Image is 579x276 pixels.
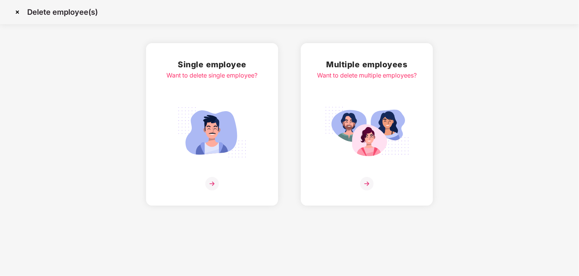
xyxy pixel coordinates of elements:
[205,177,219,191] img: svg+xml;base64,PHN2ZyB4bWxucz0iaHR0cDovL3d3dy53My5vcmcvMjAwMC9zdmciIHdpZHRoPSIzNiIgaGVpZ2h0PSIzNi...
[360,177,374,191] img: svg+xml;base64,PHN2ZyB4bWxucz0iaHR0cDovL3d3dy53My5vcmcvMjAwMC9zdmciIHdpZHRoPSIzNiIgaGVpZ2h0PSIzNi...
[317,71,417,80] div: Want to delete multiple employees?
[317,58,417,71] h2: Multiple employees
[167,71,258,80] div: Want to delete single employee?
[167,58,258,71] h2: Single employee
[27,8,98,17] p: Delete employee(s)
[11,6,23,18] img: svg+xml;base64,PHN2ZyBpZD0iQ3Jvc3MtMzJ4MzIiIHhtbG5zPSJodHRwOi8vd3d3LnczLm9yZy8yMDAwL3N2ZyIgd2lkdG...
[325,103,409,162] img: svg+xml;base64,PHN2ZyB4bWxucz0iaHR0cDovL3d3dy53My5vcmcvMjAwMC9zdmciIGlkPSJNdWx0aXBsZV9lbXBsb3llZS...
[170,103,254,162] img: svg+xml;base64,PHN2ZyB4bWxucz0iaHR0cDovL3d3dy53My5vcmcvMjAwMC9zdmciIGlkPSJTaW5nbGVfZW1wbG95ZWUiIH...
